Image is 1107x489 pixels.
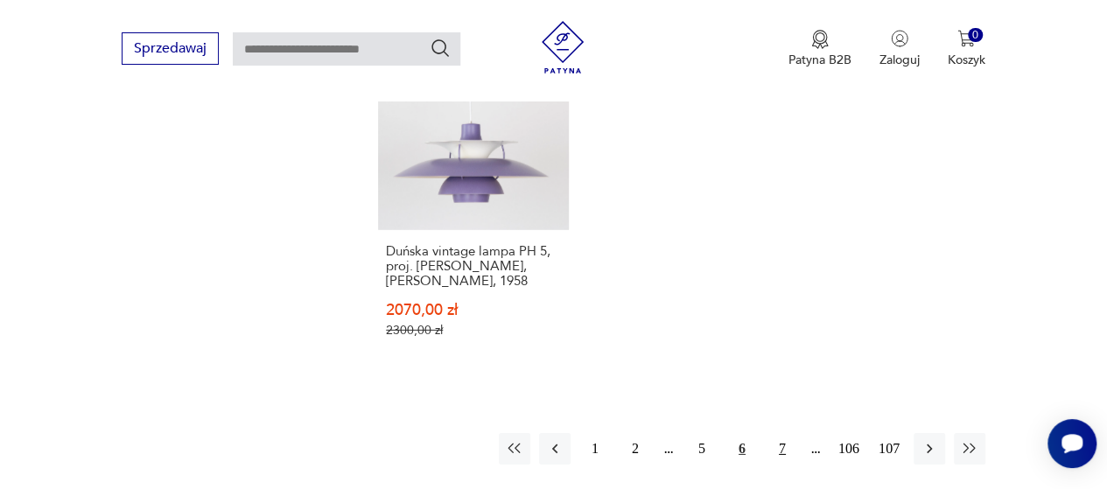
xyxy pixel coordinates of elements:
button: 5 [686,433,718,465]
button: 2 [620,433,651,465]
button: Szukaj [430,38,451,59]
button: Zaloguj [879,30,920,68]
img: Ikona koszyka [957,30,975,47]
img: Patyna - sklep z meblami i dekoracjami vintage [536,21,589,73]
img: Ikona medalu [811,30,829,49]
button: 0Koszyk [948,30,985,68]
a: Ikona medaluPatyna B2B [788,30,851,68]
button: Patyna B2B [788,30,851,68]
a: Sprzedawaj [122,44,219,56]
a: SaleKlasykDuńska vintage lampa PH 5, proj. Poul Henningsen, Louis Poulsen, 1958Duńska vintage lam... [378,40,569,373]
iframe: Smartsupp widget button [1047,419,1096,468]
div: 0 [968,28,983,43]
img: Ikonka użytkownika [891,30,908,47]
button: 7 [767,433,798,465]
p: 2070,00 zł [386,303,561,318]
button: Sprzedawaj [122,32,219,65]
button: 1 [579,433,611,465]
p: 2300,00 zł [386,323,561,338]
h3: Duńska vintage lampa PH 5, proj. [PERSON_NAME], [PERSON_NAME], 1958 [386,244,561,289]
p: Patyna B2B [788,52,851,68]
p: Koszyk [948,52,985,68]
p: Zaloguj [879,52,920,68]
button: 107 [873,433,905,465]
button: 106 [833,433,865,465]
button: 6 [726,433,758,465]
